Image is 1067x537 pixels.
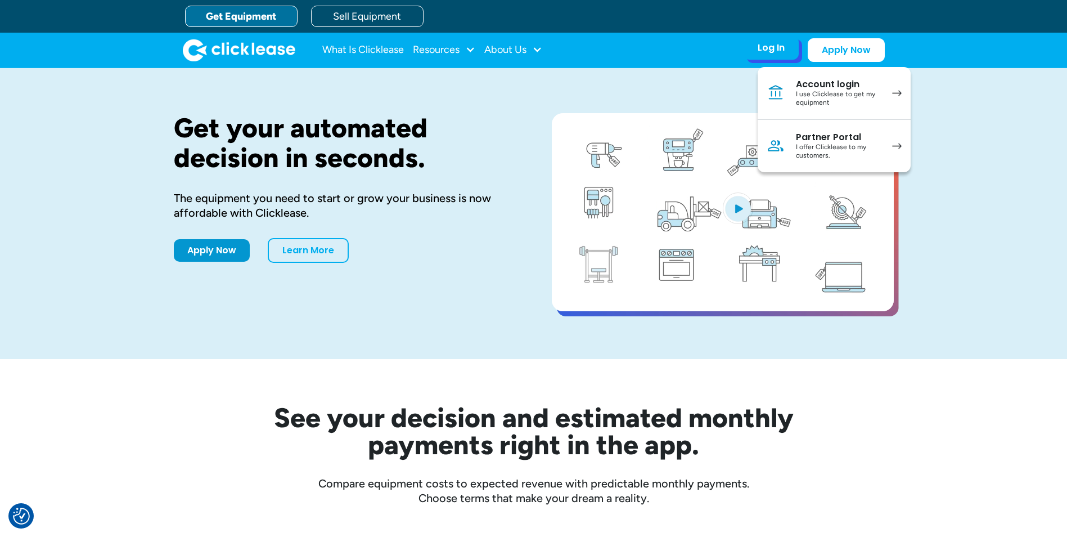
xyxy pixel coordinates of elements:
div: Compare equipment costs to expected revenue with predictable monthly payments. Choose terms that ... [174,476,894,505]
a: Get Equipment [185,6,298,27]
a: Partner PortalI offer Clicklease to my customers. [758,120,911,172]
a: What Is Clicklease [322,39,404,61]
img: Bank icon [767,84,785,102]
div: I use Clicklease to get my equipment [796,90,881,108]
a: Learn More [268,238,349,263]
a: open lightbox [552,113,894,311]
a: Apply Now [808,38,885,62]
img: Clicklease logo [183,39,295,61]
img: arrow [892,143,902,149]
div: Account login [796,79,881,90]
a: Sell Equipment [311,6,424,27]
img: Person icon [767,137,785,155]
h1: Get your automated decision in seconds. [174,113,516,173]
img: Revisit consent button [13,508,30,525]
div: Log In [758,42,785,53]
div: I offer Clicklease to my customers. [796,143,881,160]
img: arrow [892,90,902,96]
div: The equipment you need to start or grow your business is now affordable with Clicklease. [174,191,516,220]
button: Consent Preferences [13,508,30,525]
div: About Us [484,39,542,61]
a: Account loginI use Clicklease to get my equipment [758,67,911,120]
div: Partner Portal [796,132,881,143]
h2: See your decision and estimated monthly payments right in the app. [219,404,849,458]
nav: Log In [758,67,911,172]
div: Resources [413,39,475,61]
a: home [183,39,295,61]
img: Blue play button logo on a light blue circular background [723,193,753,224]
a: Apply Now [174,239,250,262]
